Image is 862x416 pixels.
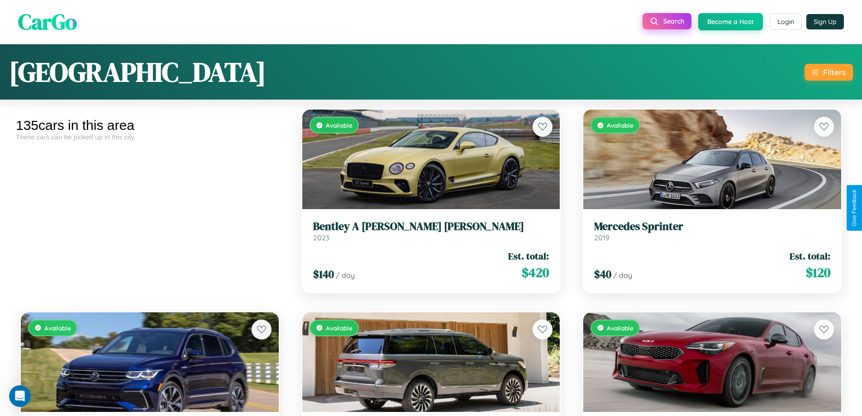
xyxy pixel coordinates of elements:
span: 2023 [313,233,329,242]
h3: Bentley A [PERSON_NAME] [PERSON_NAME] [313,220,549,233]
span: Available [607,324,633,332]
div: 135 cars in this area [16,118,284,133]
iframe: Intercom live chat [9,385,31,407]
h3: Mercedes Sprinter [594,220,830,233]
button: Sign Up [806,14,844,29]
span: Available [326,324,352,332]
div: Filters [823,67,846,77]
button: Search [643,13,691,29]
span: Est. total: [790,249,830,263]
button: Login [770,14,802,30]
span: / day [613,271,632,280]
span: CarGo [18,7,77,37]
span: $ 120 [806,263,830,282]
span: Available [44,324,71,332]
span: $ 140 [313,267,334,282]
div: These cars can be picked up in this city. [16,133,284,141]
div: Give Feedback [851,190,857,226]
span: Search [663,17,684,25]
h1: [GEOGRAPHIC_DATA] [9,53,266,91]
span: Available [326,121,352,129]
span: 2019 [594,233,610,242]
span: $ 40 [594,267,611,282]
a: Bentley A [PERSON_NAME] [PERSON_NAME]2023 [313,220,549,242]
button: Become a Host [698,13,763,30]
span: Est. total: [508,249,549,263]
span: / day [336,271,355,280]
button: Filters [805,64,853,81]
span: Available [607,121,633,129]
a: Mercedes Sprinter2019 [594,220,830,242]
span: $ 420 [522,263,549,282]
